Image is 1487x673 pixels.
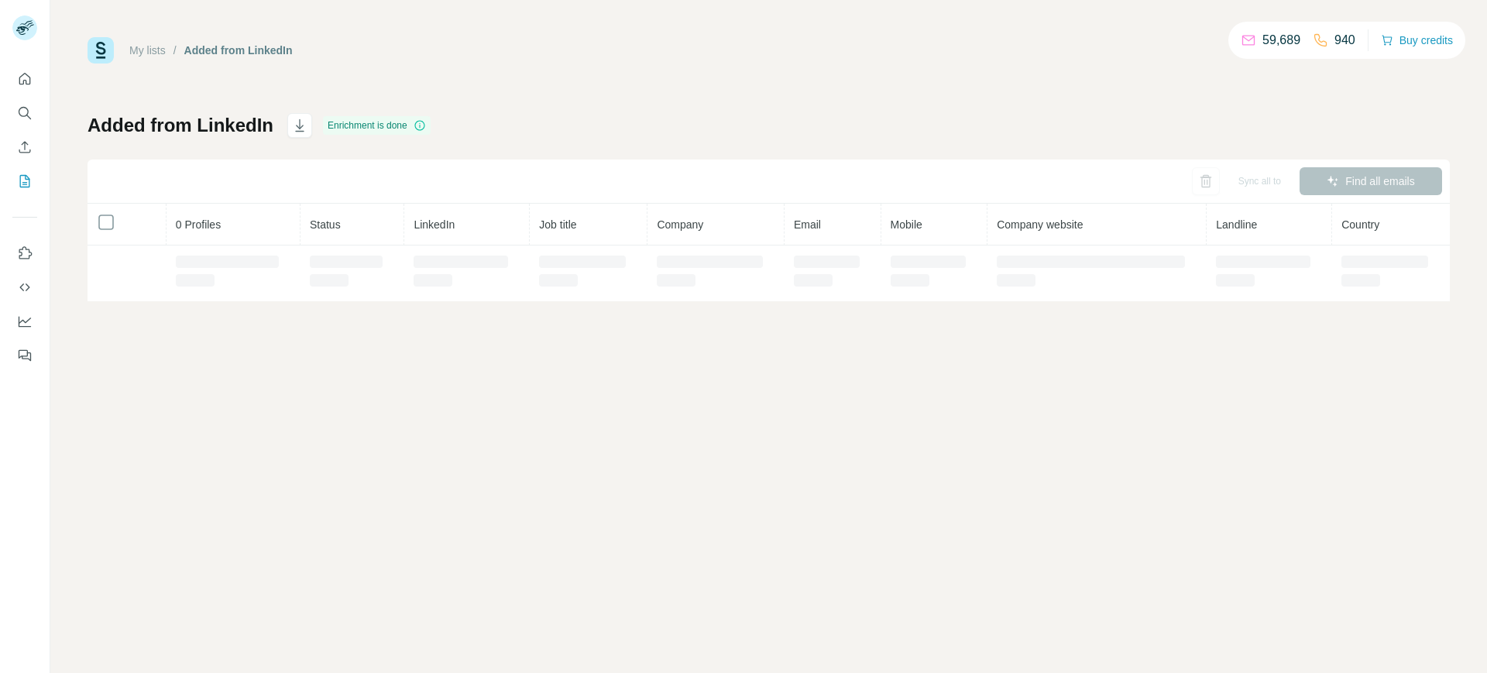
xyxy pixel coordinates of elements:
button: Use Surfe on LinkedIn [12,239,37,267]
button: Enrich CSV [12,133,37,161]
button: My lists [12,167,37,195]
span: LinkedIn [414,218,455,231]
img: Surfe Logo [88,37,114,64]
p: 59,689 [1262,31,1300,50]
div: Added from LinkedIn [184,43,293,58]
button: Quick start [12,65,37,93]
h1: Added from LinkedIn [88,113,273,138]
span: Company website [997,218,1083,231]
button: Buy credits [1381,29,1453,51]
li: / [173,43,177,58]
button: Search [12,99,37,127]
button: Dashboard [12,307,37,335]
div: Enrichment is done [323,116,431,135]
button: Use Surfe API [12,273,37,301]
span: Email [794,218,821,231]
span: Country [1341,218,1379,231]
span: Company [657,218,703,231]
button: Feedback [12,342,37,369]
span: 0 Profiles [176,218,221,231]
span: Landline [1216,218,1257,231]
span: Job title [539,218,576,231]
span: Status [310,218,341,231]
a: My lists [129,44,166,57]
span: Mobile [891,218,922,231]
p: 940 [1334,31,1355,50]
